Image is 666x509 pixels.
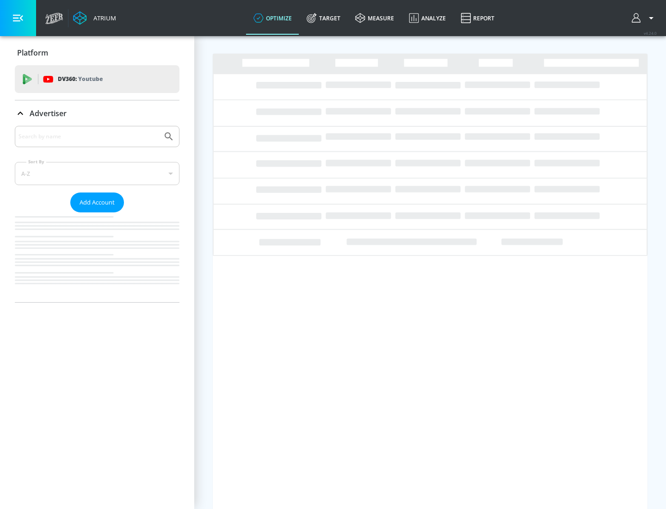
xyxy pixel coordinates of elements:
div: Advertiser [15,126,179,302]
nav: list of Advertiser [15,212,179,302]
div: Atrium [90,14,116,22]
span: v 4.24.0 [644,31,657,36]
div: Advertiser [15,100,179,126]
a: optimize [246,1,299,35]
a: Report [453,1,502,35]
div: DV360: Youtube [15,65,179,93]
div: A-Z [15,162,179,185]
p: Youtube [78,74,103,84]
label: Sort By [26,159,46,165]
a: Analyze [401,1,453,35]
div: Platform [15,40,179,66]
p: DV360: [58,74,103,84]
a: Target [299,1,348,35]
span: Add Account [80,197,115,208]
p: Advertiser [30,108,67,118]
input: Search by name [18,130,159,143]
button: Add Account [70,192,124,212]
a: measure [348,1,401,35]
a: Atrium [73,11,116,25]
p: Platform [17,48,48,58]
